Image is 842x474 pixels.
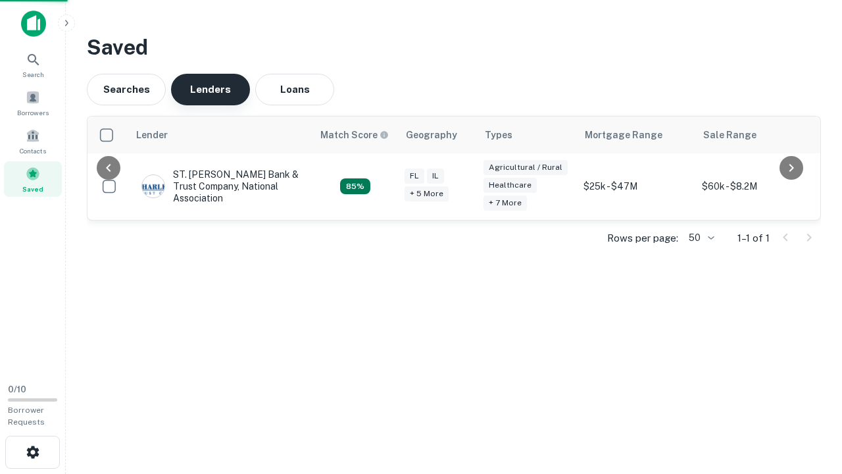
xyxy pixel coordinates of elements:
[171,74,250,105] button: Lenders
[255,74,334,105] button: Loans
[607,230,678,246] p: Rows per page:
[483,196,527,211] div: + 7 more
[320,128,389,142] div: Capitalize uses an advanced AI algorithm to match your search with the best lender. The match sco...
[4,123,62,159] a: Contacts
[398,117,477,153] th: Geography
[405,169,424,184] div: FL
[427,169,444,184] div: IL
[340,178,370,194] div: Capitalize uses an advanced AI algorithm to match your search with the best lender. The match sco...
[21,11,46,37] img: capitalize-icon.png
[585,127,662,143] div: Mortgage Range
[22,184,43,194] span: Saved
[312,117,398,153] th: Capitalize uses an advanced AI algorithm to match your search with the best lender. The match sco...
[695,153,814,220] td: $60k - $8.2M
[20,145,46,156] span: Contacts
[8,384,26,394] span: 0 / 10
[737,230,770,246] p: 1–1 of 1
[776,369,842,432] iframe: Chat Widget
[483,160,568,175] div: Agricultural / Rural
[577,117,695,153] th: Mortgage Range
[8,406,45,427] span: Borrower Requests
[577,153,695,220] td: $25k - $47M
[141,169,299,205] div: ST. [PERSON_NAME] Bank & Trust Company, National Association
[406,127,457,143] div: Geography
[320,128,386,142] h6: Match Score
[87,32,821,63] h3: Saved
[695,117,814,153] th: Sale Range
[128,117,312,153] th: Lender
[703,127,756,143] div: Sale Range
[683,228,716,248] div: 50
[142,175,164,197] img: picture
[477,117,577,153] th: Types
[4,85,62,120] a: Borrowers
[483,178,537,193] div: Healthcare
[405,186,449,201] div: + 5 more
[136,127,168,143] div: Lender
[87,74,166,105] button: Searches
[4,161,62,197] a: Saved
[17,107,49,118] span: Borrowers
[22,69,44,80] span: Search
[485,127,512,143] div: Types
[4,47,62,82] a: Search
